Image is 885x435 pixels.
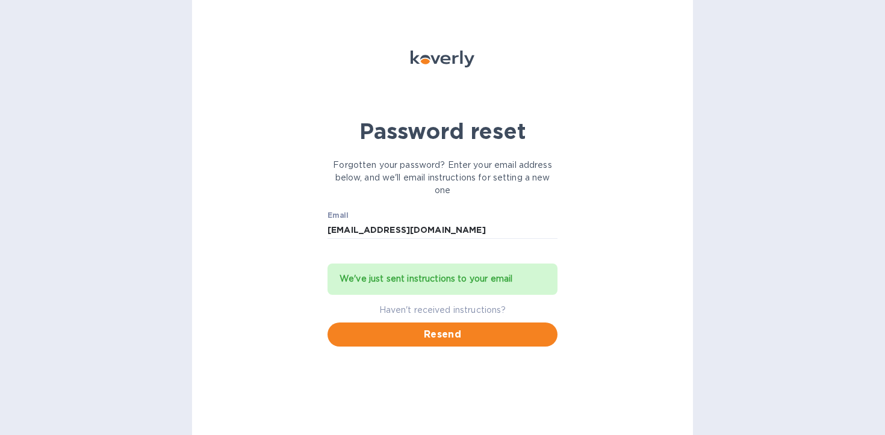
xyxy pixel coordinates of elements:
img: Koverly [411,51,474,67]
input: Email [328,221,557,239]
p: Forgotten your password? Enter your email address below, and we'll email instructions for setting... [328,159,557,197]
p: Haven't received instructions? [328,304,557,316]
b: Password reset [359,118,526,144]
label: Email [328,212,349,220]
button: Resend [328,322,557,347]
div: We've just sent instructions to your email [340,268,545,290]
span: Resend [337,327,548,342]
